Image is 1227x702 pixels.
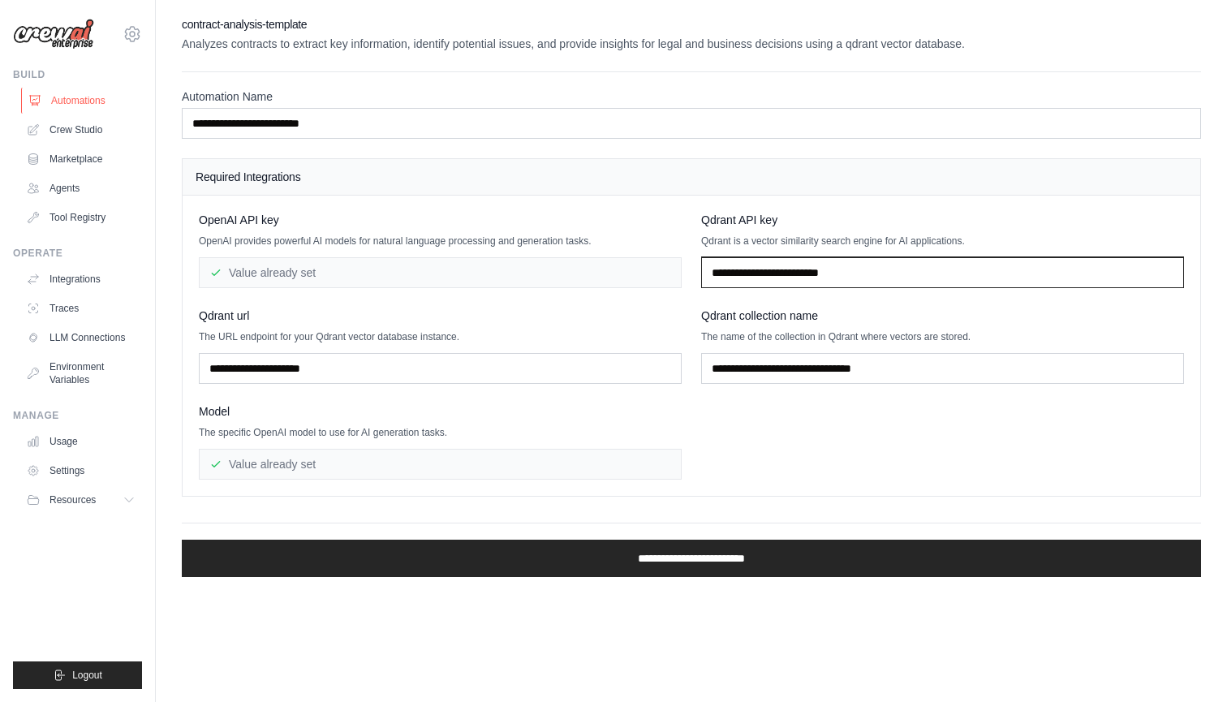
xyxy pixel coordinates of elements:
span: Qdrant url [199,308,249,324]
p: OpenAI provides powerful AI models for natural language processing and generation tasks. [199,235,682,248]
span: OpenAI API key [199,212,279,228]
button: Resources [19,487,142,513]
p: The name of the collection in Qdrant where vectors are stored. [701,330,1184,343]
span: Resources [50,493,96,506]
p: Qdrant is a vector similarity search engine for AI applications. [701,235,1184,248]
p: The specific OpenAI model to use for AI generation tasks. [199,426,682,439]
p: The URL endpoint for your Qdrant vector database instance. [199,330,682,343]
div: Value already set [199,449,682,480]
p: Analyzes contracts to extract key information, identify potential issues, and provide insights fo... [182,36,1201,52]
a: LLM Connections [19,325,142,351]
a: Tool Registry [19,205,142,230]
div: Build [13,68,142,81]
a: Integrations [19,266,142,292]
a: Environment Variables [19,354,142,393]
h4: Required Integrations [196,169,1187,185]
div: Operate [13,247,142,260]
a: Usage [19,429,142,454]
span: Logout [72,669,102,682]
span: Qdrant collection name [701,308,818,324]
div: Value already set [199,257,682,288]
img: Logo [13,19,94,50]
a: Automations [21,88,144,114]
a: Marketplace [19,146,142,172]
h2: contract-analysis-template [182,16,1201,32]
button: Logout [13,661,142,689]
span: Model [199,403,230,420]
div: Manage [13,409,142,422]
span: Qdrant API key [701,212,777,228]
label: Automation Name [182,88,1201,105]
a: Traces [19,295,142,321]
a: Crew Studio [19,117,142,143]
a: Settings [19,458,142,484]
a: Agents [19,175,142,201]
